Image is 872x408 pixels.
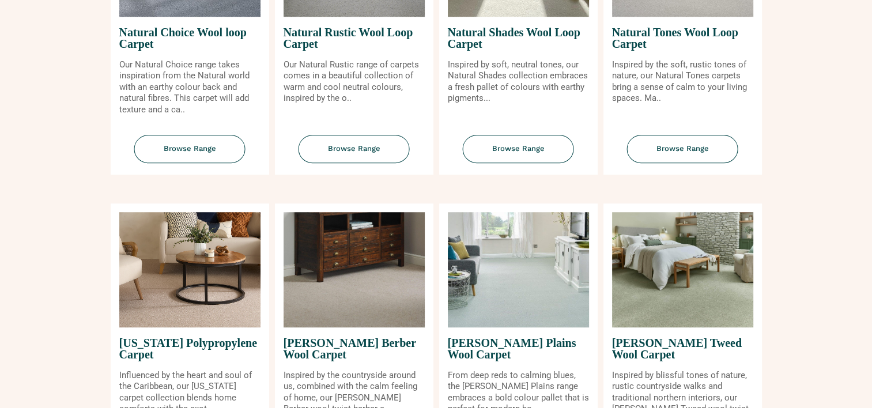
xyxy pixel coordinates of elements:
span: [PERSON_NAME] Tweed Wool Carpet [612,327,753,370]
span: [PERSON_NAME] Plains Wool Carpet [448,327,589,370]
span: Natural Choice Wool loop Carpet [119,17,261,59]
span: [PERSON_NAME] Berber Wool Carpet [284,327,425,370]
p: Inspired by the soft, rustic tones of nature, our Natural Tones carpets bring a sense of calm to ... [612,59,753,104]
span: Natural Rustic Wool Loop Carpet [284,17,425,59]
span: Browse Range [134,135,246,163]
img: Tomkinson Tweed Wool Carpet [612,212,753,327]
p: Our Natural Choice range takes inspiration from the Natural world with an earthy colour back and ... [119,59,261,116]
span: Natural Shades Wool Loop Carpet [448,17,589,59]
img: Tomkinson Berber Wool Carpet [284,212,425,327]
span: Browse Range [299,135,410,163]
span: Browse Range [463,135,574,163]
span: [US_STATE] Polypropylene Carpet [119,327,261,370]
span: Browse Range [627,135,738,163]
span: Natural Tones Wool Loop Carpet [612,17,753,59]
a: Browse Range [603,135,762,175]
p: Our Natural Rustic range of carpets comes in a beautiful collection of warm and cool neutral colo... [284,59,425,104]
a: Browse Range [439,135,598,175]
img: Puerto Rico Polypropylene Carpet [119,212,261,327]
a: Browse Range [275,135,433,175]
a: Browse Range [111,135,269,175]
p: Inspired by soft, neutral tones, our Natural Shades collection embraces a fresh pallet of colours... [448,59,589,104]
img: Tomkinson Plains Wool Carpet [448,212,589,327]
